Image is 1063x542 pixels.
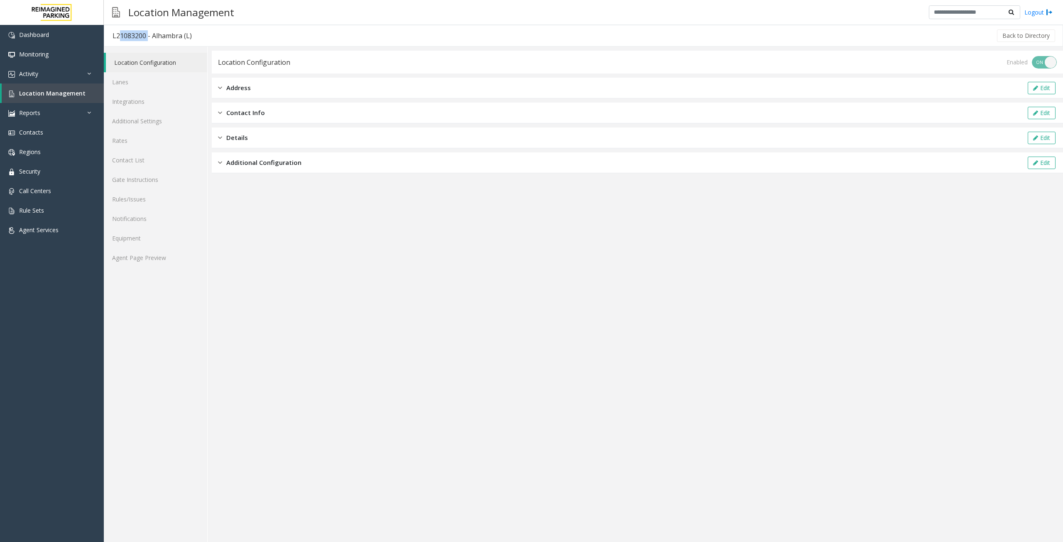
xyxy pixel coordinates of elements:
[1028,157,1056,169] button: Edit
[106,53,207,72] a: Location Configuration
[19,128,43,136] span: Contacts
[8,227,15,234] img: 'icon'
[218,108,222,118] img: closed
[19,226,59,234] span: Agent Services
[19,167,40,175] span: Security
[1028,107,1056,119] button: Edit
[104,228,207,248] a: Equipment
[8,169,15,175] img: 'icon'
[19,206,44,214] span: Rule Sets
[104,131,207,150] a: Rates
[1028,132,1056,144] button: Edit
[1046,8,1053,17] img: logout
[19,89,86,97] span: Location Management
[104,189,207,209] a: Rules/Issues
[19,187,51,195] span: Call Centers
[104,111,207,131] a: Additional Settings
[226,83,251,93] span: Address
[226,133,248,142] span: Details
[8,52,15,58] img: 'icon'
[104,248,207,267] a: Agent Page Preview
[1024,8,1053,17] a: Logout
[218,57,290,68] div: Location Configuration
[8,130,15,136] img: 'icon'
[104,170,207,189] a: Gate Instructions
[124,2,238,22] h3: Location Management
[8,149,15,156] img: 'icon'
[8,32,15,39] img: 'icon'
[1028,82,1056,94] button: Edit
[19,70,38,78] span: Activity
[226,158,301,167] span: Additional Configuration
[8,208,15,214] img: 'icon'
[19,109,40,117] span: Reports
[218,83,222,93] img: closed
[1007,58,1028,66] div: Enabled
[19,31,49,39] span: Dashboard
[226,108,265,118] span: Contact Info
[218,158,222,167] img: closed
[104,72,207,92] a: Lanes
[104,209,207,228] a: Notifications
[8,110,15,117] img: 'icon'
[19,50,49,58] span: Monitoring
[2,83,104,103] a: Location Management
[113,30,192,41] div: L21083200 - Alhambra (L)
[8,188,15,195] img: 'icon'
[218,133,222,142] img: closed
[104,92,207,111] a: Integrations
[112,2,120,22] img: pageIcon
[104,150,207,170] a: Contact List
[997,29,1055,42] button: Back to Directory
[8,71,15,78] img: 'icon'
[19,148,41,156] span: Regions
[8,91,15,97] img: 'icon'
